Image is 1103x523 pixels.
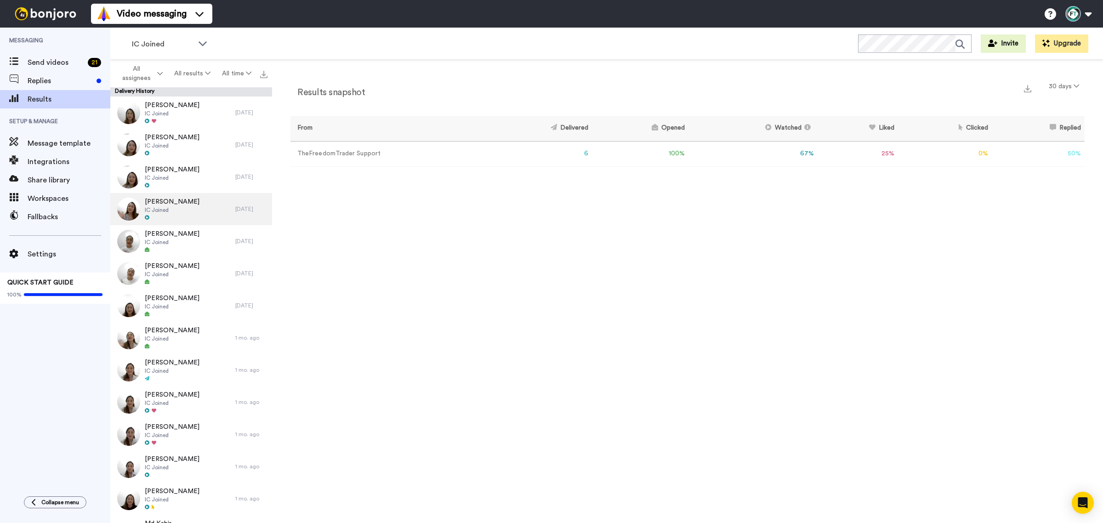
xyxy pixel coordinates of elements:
[110,450,272,483] a: [PERSON_NAME]IC Joined1 mo. ago
[216,65,257,82] button: All time
[592,116,688,141] th: Opened
[28,156,110,167] span: Integrations
[145,464,199,471] span: IC Joined
[145,101,199,110] span: [PERSON_NAME]
[117,455,140,478] img: d4713650-0ded-4728-8c9f-2f1381dbcd8c-thumb.jpg
[145,239,199,246] span: IC Joined
[145,142,199,149] span: IC Joined
[145,110,199,117] span: IC Joined
[145,432,199,439] span: IC Joined
[235,205,267,213] div: [DATE]
[145,455,199,464] span: [PERSON_NAME]
[898,116,992,141] th: Clicked
[28,193,110,204] span: Workspaces
[145,165,199,174] span: [PERSON_NAME]
[235,398,267,406] div: 1 mo. ago
[97,6,111,21] img: vm-color.svg
[117,358,140,381] img: 5379f918-408d-4bcb-8c55-dd3f7b059fd7-thumb.jpg
[486,141,592,166] td: 6
[28,249,110,260] span: Settings
[145,133,199,142] span: [PERSON_NAME]
[992,116,1085,141] th: Replied
[28,75,93,86] span: Replies
[110,87,272,97] div: Delivery History
[145,303,199,310] span: IC Joined
[117,326,140,349] img: 6ee8fffe-a9a8-4d9e-8af4-4776485a1590-thumb.jpg
[110,97,272,129] a: [PERSON_NAME]IC Joined[DATE]
[41,499,79,506] span: Collapse menu
[145,326,199,335] span: [PERSON_NAME]
[145,496,199,503] span: IC Joined
[145,197,199,206] span: [PERSON_NAME]
[145,206,199,214] span: IC Joined
[145,390,199,399] span: [PERSON_NAME]
[132,39,193,50] span: IC Joined
[818,141,898,166] td: 25 %
[290,87,365,97] h2: Results snapshot
[235,109,267,116] div: [DATE]
[235,141,267,148] div: [DATE]
[7,279,74,286] span: QUICK START GUIDE
[235,173,267,181] div: [DATE]
[117,198,140,221] img: 94261c5b-cdc2-4473-b6d2-ce60dd7adf29-thumb.jpg
[28,94,110,105] span: Results
[117,262,140,285] img: a4b4f514-0593-401a-ab25-55d392be7b27-thumb.jpg
[117,230,140,253] img: 6573636b-1da0-4b0b-b5f5-0ee5949c4ae1-thumb.jpg
[28,138,110,149] span: Message template
[145,271,199,278] span: IC Joined
[28,211,110,222] span: Fallbacks
[110,483,272,515] a: [PERSON_NAME]IC Joined1 mo. ago
[24,496,86,508] button: Collapse menu
[117,423,140,446] img: 8fe22d3a-8707-4953-a358-09f1b7039b19-thumb.jpg
[688,141,818,166] td: 67 %
[112,61,168,86] button: All assignees
[110,161,272,193] a: [PERSON_NAME]IC Joined[DATE]
[168,65,216,82] button: All results
[145,174,199,182] span: IC Joined
[235,270,267,277] div: [DATE]
[145,487,199,496] span: [PERSON_NAME]
[145,294,199,303] span: [PERSON_NAME]
[88,58,101,67] div: 21
[110,290,272,322] a: [PERSON_NAME]IC Joined[DATE]
[110,354,272,386] a: [PERSON_NAME]IC Joined1 mo. ago
[257,67,270,80] button: Export all results that match these filters now.
[117,487,140,510] img: 7f89e5e3-d8c2-428f-a991-31baf3c93af9-thumb.jpg
[260,71,267,78] img: export.svg
[110,193,272,225] a: [PERSON_NAME]IC Joined[DATE]
[145,335,199,342] span: IC Joined
[117,133,140,156] img: 34fe7e53-c09c-4c77-b084-05079f7f1917-thumb.jpg
[235,238,267,245] div: [DATE]
[235,431,267,438] div: 1 mo. ago
[290,141,486,166] td: TheFreedomTrader Support
[28,175,110,186] span: Share library
[235,463,267,470] div: 1 mo. ago
[145,358,199,367] span: [PERSON_NAME]
[898,141,992,166] td: 0 %
[981,34,1026,53] button: Invite
[117,101,140,124] img: e1c29636-f2de-4178-8888-15ff7bf99939-thumb.jpg
[1035,34,1088,53] button: Upgrade
[117,294,140,317] img: 59dfa700-0b83-4ee6-998e-e1a3b365c633-thumb.jpg
[688,116,818,141] th: Watched
[145,367,199,375] span: IC Joined
[145,261,199,271] span: [PERSON_NAME]
[117,391,140,414] img: 14f4d1e3-97b0-4359-ba26-b1e03691f365-thumb.jpg
[145,422,199,432] span: [PERSON_NAME]
[145,229,199,239] span: [PERSON_NAME]
[290,116,486,141] th: From
[235,495,267,502] div: 1 mo. ago
[110,386,272,418] a: [PERSON_NAME]IC Joined1 mo. ago
[592,141,688,166] td: 100 %
[1021,81,1034,95] button: Export a summary of each team member’s results that match this filter now.
[117,165,140,188] img: c7c9075b-0c68-4ed1-b4ef-1f43bb80bfe4-thumb.jpg
[117,7,187,20] span: Video messaging
[235,366,267,374] div: 1 mo. ago
[145,399,199,407] span: IC Joined
[28,57,84,68] span: Send videos
[486,116,592,141] th: Delivered
[110,225,272,257] a: [PERSON_NAME]IC Joined[DATE]
[7,291,22,298] span: 100%
[1024,85,1031,92] img: export.svg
